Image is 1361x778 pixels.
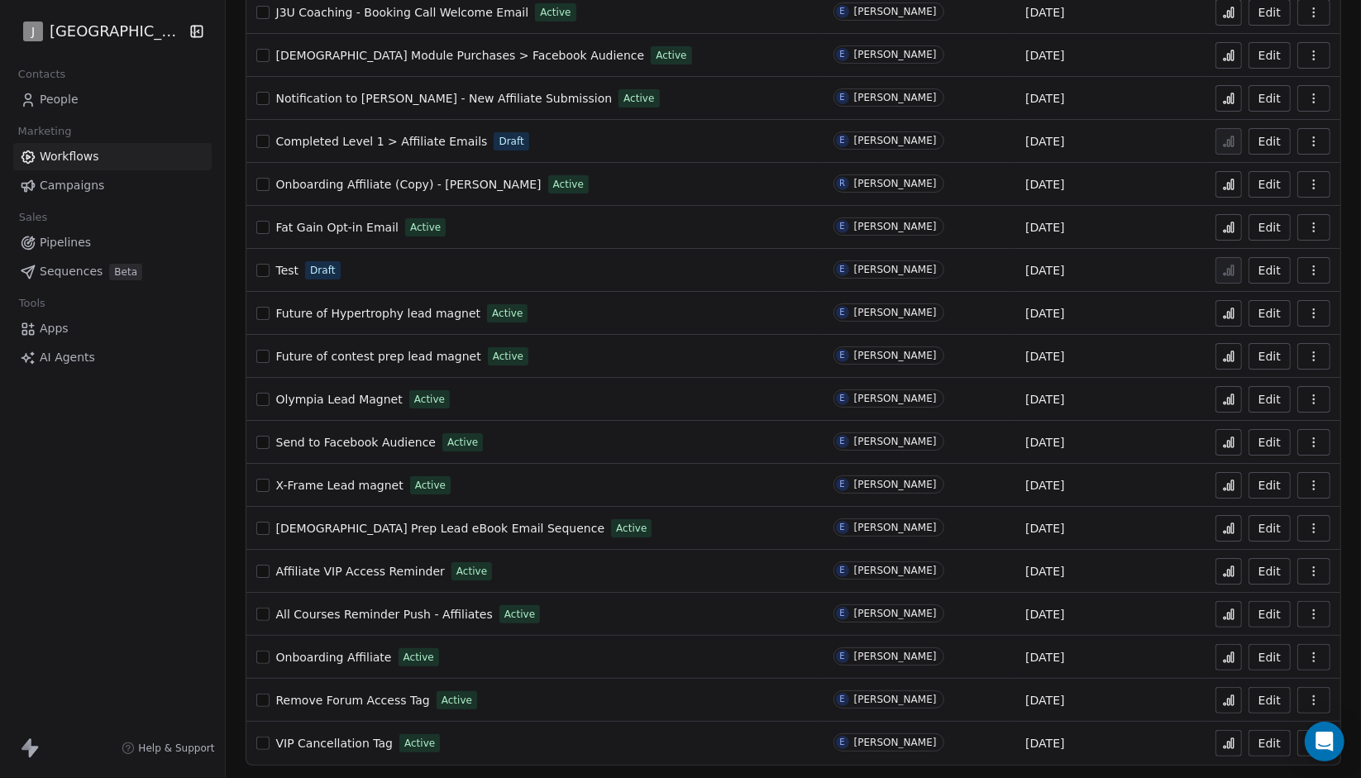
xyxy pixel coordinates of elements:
div: [PERSON_NAME] [854,522,937,533]
span: Olympia Lead Magnet [276,393,403,406]
span: Onboarding Affiliate [276,651,392,664]
div: [PERSON_NAME] [854,307,937,318]
div: [PERSON_NAME] [854,651,937,662]
button: Edit [1249,730,1291,757]
div: E [839,521,844,534]
span: [DATE] [1025,434,1064,451]
span: [DATE] [1025,219,1064,236]
span: Sequences [40,263,103,280]
a: Workflows [13,143,212,170]
a: Edit [1249,601,1291,628]
a: Completed Level 1 > Affiliate Emails [276,133,488,150]
div: E [839,220,844,233]
span: Active [410,220,441,235]
button: Edit [1249,343,1291,370]
div: E [839,435,844,448]
span: [DATE] [1025,176,1064,193]
a: VIP Cancellation Tag [276,735,393,752]
span: Active [456,564,487,579]
span: Active [447,435,478,450]
a: AI Agents [13,344,212,371]
span: VIP Cancellation Tag [276,737,393,750]
span: Completed Level 1 > Affiliate Emails [276,135,488,148]
button: Edit [1249,515,1291,542]
div: [PERSON_NAME] [854,6,937,17]
span: Beta [109,264,142,280]
a: X-Frame Lead magnet [276,477,404,494]
a: Help & Support [122,742,214,755]
span: Workflows [40,148,99,165]
button: Edit [1249,300,1291,327]
span: Active [414,392,445,407]
button: Edit [1249,214,1291,241]
div: [PERSON_NAME] [854,264,937,275]
a: J3U Coaching - Booking Call Welcome Email [276,4,529,21]
span: [DATE] [1025,133,1064,150]
span: Pipelines [40,234,91,251]
span: All Courses Reminder Push - Affiliates [276,608,493,621]
span: Active [553,177,584,192]
div: E [839,607,844,620]
div: Open Intercom Messenger [1305,722,1344,761]
span: Active [492,306,523,321]
div: [PERSON_NAME] [854,221,937,232]
div: E [839,134,844,147]
a: Apps [13,315,212,342]
span: Active [656,48,686,63]
span: Sales [12,205,55,230]
span: Tools [12,291,52,316]
span: [DATE] [1025,563,1064,580]
span: Draft [499,134,523,149]
span: [DATE] [1025,649,1064,666]
button: Edit [1249,42,1291,69]
div: E [839,478,844,491]
span: J [31,23,35,40]
div: [PERSON_NAME] [854,92,937,103]
div: [PERSON_NAME] [854,694,937,705]
button: J[GEOGRAPHIC_DATA] [20,17,178,45]
span: [DATE] [1025,4,1064,21]
span: Affiliate VIP Access Reminder [276,565,445,578]
div: [PERSON_NAME] [854,178,937,189]
span: Future of contest prep lead magnet [276,350,481,363]
span: [DATE] [1025,262,1064,279]
span: Test [276,264,299,277]
span: Active [504,607,535,622]
span: Contacts [11,62,73,87]
span: Send to Facebook Audience [276,436,436,449]
span: [DATE] [1025,520,1064,537]
button: Edit [1249,472,1291,499]
span: [DATE] [1025,606,1064,623]
span: Fat Gain Opt-in Email [276,221,399,234]
span: Onboarding Affiliate (Copy) - [PERSON_NAME] [276,178,542,191]
button: Edit [1249,687,1291,714]
span: People [40,91,79,108]
span: Active [404,736,435,751]
span: Active [493,349,523,364]
a: All Courses Reminder Push - Affiliates [276,606,493,623]
a: Send to Facebook Audience [276,434,436,451]
div: [PERSON_NAME] [854,49,937,60]
a: [DEMOGRAPHIC_DATA] Prep Lead eBook Email Sequence [276,520,605,537]
span: [DATE] [1025,692,1064,709]
span: [DATE] [1025,90,1064,107]
button: Edit [1249,644,1291,671]
span: Remove Forum Access Tag [276,694,430,707]
a: Olympia Lead Magnet [276,391,403,408]
button: Edit [1249,257,1291,284]
span: Active [442,693,472,708]
div: E [839,650,844,663]
span: [DATE] [1025,348,1064,365]
button: Edit [1249,558,1291,585]
a: Edit [1249,429,1291,456]
a: Future of Hypertrophy lead magnet [276,305,481,322]
span: AI Agents [40,349,95,366]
